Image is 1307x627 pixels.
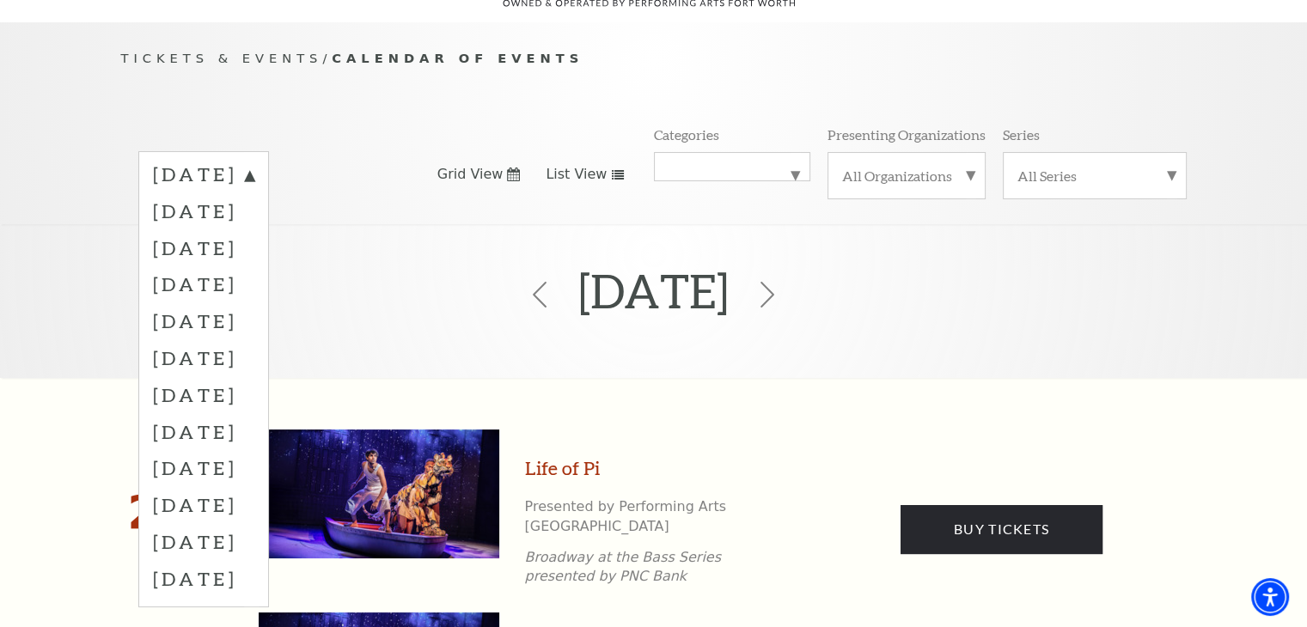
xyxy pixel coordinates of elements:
[578,237,729,344] h2: [DATE]
[525,497,791,536] p: Presented by Performing Arts [GEOGRAPHIC_DATA]
[153,449,254,486] label: [DATE]
[153,339,254,376] label: [DATE]
[121,448,224,473] p: Tue
[121,51,323,65] span: Tickets & Events
[754,282,780,307] svg: Click to view the next month
[525,548,791,587] p: Broadway at the Bass Series presented by PNC Bank
[153,192,254,229] label: [DATE]
[121,48,1187,70] p: /
[828,125,986,143] p: Presenting Organizations
[153,302,254,339] label: [DATE]
[127,485,192,539] span: 23
[153,376,254,413] label: [DATE]
[1003,125,1040,143] p: Series
[150,552,194,565] span: 7:30 PM
[153,560,254,597] label: [DATE]
[153,161,254,192] label: [DATE]
[1017,167,1172,185] label: All Series
[654,125,719,143] p: Categories
[153,523,254,560] label: [DATE]
[546,165,607,184] span: List View
[332,51,583,65] span: Calendar of Events
[901,505,1102,553] a: Buy Tickets
[259,429,499,558] img: Life of Pi
[527,282,553,307] svg: Click to view the previous month
[1251,578,1289,616] div: Accessibility Menu
[153,265,254,302] label: [DATE]
[437,165,504,184] span: Grid View
[153,486,254,523] label: [DATE]
[842,167,971,185] label: All Organizations
[153,413,254,450] label: [DATE]
[525,455,600,482] a: Life of Pi
[153,229,254,266] label: [DATE]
